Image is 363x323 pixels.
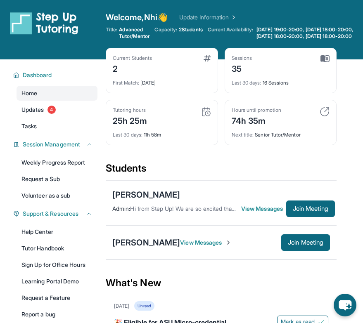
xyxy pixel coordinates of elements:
span: Support & Resources [23,210,78,218]
img: card [320,55,330,62]
a: Tutor Handbook [17,241,97,256]
a: Weekly Progress Report [17,155,97,170]
button: chat-button [334,294,356,316]
a: Request a Feature [17,290,97,305]
a: Request a Sub [17,172,97,186]
div: [PERSON_NAME] [112,189,180,200]
span: 4 [47,106,56,114]
span: Title: [106,26,117,40]
div: 74h 35m [232,113,281,127]
button: Join Meeting [286,200,335,217]
img: logo [10,12,78,35]
span: Join Meeting [293,206,328,211]
span: Tasks [21,122,37,130]
span: Last 30 days : [232,80,261,86]
a: Volunteer as a sub [17,188,97,203]
div: Sessions [232,55,252,61]
a: Learning Portal Demo [17,274,97,289]
a: Tasks [17,119,97,134]
div: [PERSON_NAME] [112,237,180,248]
a: Report a bug [17,307,97,322]
button: Join Meeting [281,234,330,251]
span: 2 Students [179,26,203,33]
span: View Messages [180,238,232,247]
span: Last 30 days : [113,132,142,138]
button: Session Management [19,140,93,149]
div: [DATE] [114,303,129,309]
a: Sign Up for Office Hours [17,257,97,272]
div: Current Students [113,55,152,61]
span: Updates [21,106,44,114]
div: 16 Sessions [232,75,330,86]
img: card [201,107,211,117]
span: View Messages [241,205,286,213]
a: Home [17,86,97,101]
img: card [204,55,211,61]
div: Tutoring hours [113,107,147,113]
a: Updates4 [17,102,97,117]
a: Help Center [17,224,97,239]
span: Current Availability: [208,26,253,40]
span: Next title : [232,132,254,138]
div: Unread [134,301,154,311]
div: 2 [113,61,152,75]
span: Welcome, Nhi 👋 [106,12,168,23]
div: Senior Tutor/Mentor [232,127,330,138]
span: Capacity: [154,26,177,33]
img: Chevron Right [229,13,237,21]
div: [DATE] [113,75,211,86]
button: Dashboard [19,71,93,79]
img: card [320,107,330,117]
a: [DATE] 19:00-20:00, [DATE] 18:00-20:00, [DATE] 18:00-20:00, [DATE] 18:00-20:00 [255,26,363,40]
span: [DATE] 19:00-20:00, [DATE] 18:00-20:00, [DATE] 18:00-20:00, [DATE] 18:00-20:00 [256,26,361,40]
span: Advanced Tutor/Mentor [119,26,149,40]
img: Chevron-Right [225,239,232,246]
div: What's New [106,265,337,301]
a: Update Information [179,13,237,21]
span: Join Meeting [288,240,323,245]
div: Hours until promotion [232,107,281,113]
div: 11h 58m [113,127,211,138]
span: Home [21,89,37,97]
span: Dashboard [23,71,52,79]
div: 25h 25m [113,113,147,127]
span: Admin : [112,205,130,212]
div: 35 [232,61,252,75]
button: Support & Resources [19,210,93,218]
div: Students [106,162,337,180]
span: First Match : [113,80,139,86]
span: Session Management [23,140,80,149]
